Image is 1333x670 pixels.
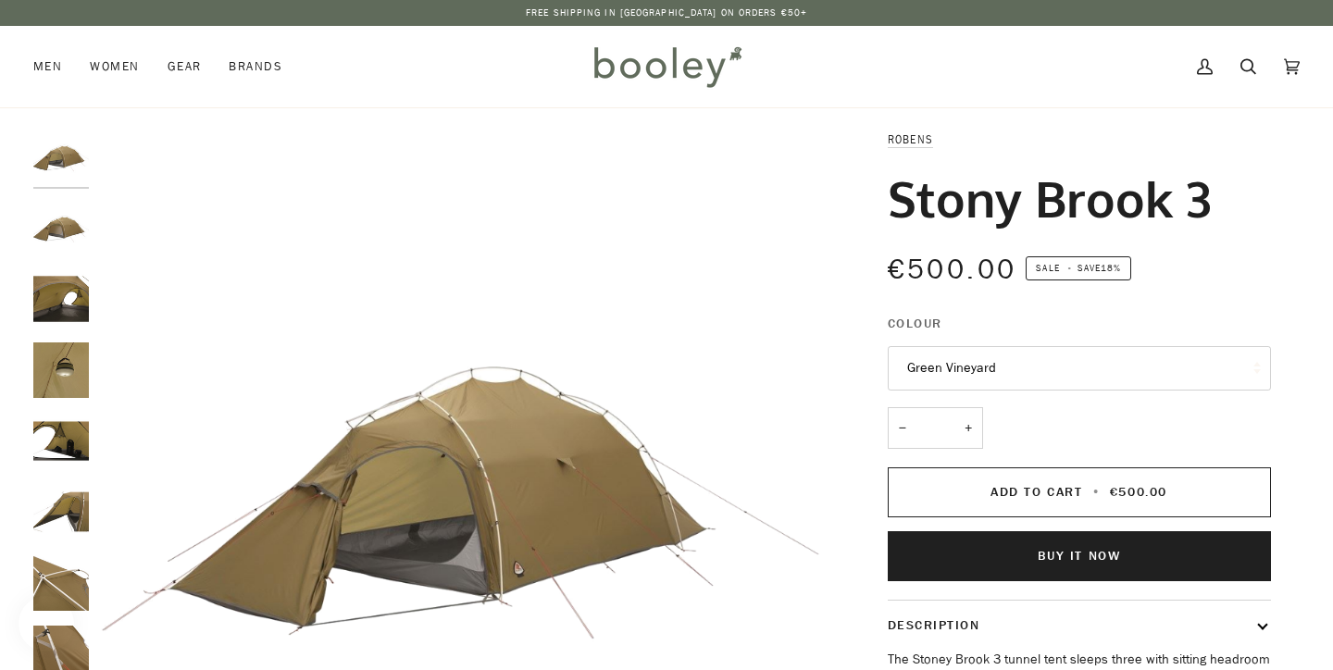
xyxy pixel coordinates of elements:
[888,167,1212,229] h1: Stony Brook 3
[1036,261,1059,275] span: Sale
[33,271,89,327] img: Robens Stony Brook 3 - Booley Galway
[1101,261,1121,275] span: 18%
[33,484,89,540] img: Robens Stony Brook 3 - Booley Galway
[33,413,89,468] img: Robens Stony Brook 3 - Booley Galway
[888,314,942,333] span: Colour
[215,26,296,107] a: Brands
[33,130,89,185] img: Robens Stony Brook 3 Green Vineyard - Booley Galway
[19,596,74,651] iframe: Button to open loyalty program pop-up
[1026,256,1131,280] span: Save
[888,251,1017,289] span: €500.00
[526,6,807,20] p: Free Shipping in [GEOGRAPHIC_DATA] on Orders €50+
[888,407,917,449] button: −
[154,26,216,107] a: Gear
[1110,483,1167,501] span: €500.00
[888,407,983,449] input: Quantity
[888,601,1271,650] button: Description
[33,555,89,611] img: Robens Stony Brook 3 - Booley Galway
[888,131,934,147] a: Robens
[1088,483,1105,501] span: •
[586,40,748,93] img: Booley
[888,346,1271,391] button: Green Vineyard
[990,483,1082,501] span: Add to Cart
[33,57,62,76] span: Men
[1063,261,1078,275] em: •
[33,200,89,255] img: Robens Stony Brook 3 - Booley Galway
[33,342,89,398] img: Robens Stony Brook 3 - Booley Galway
[168,57,202,76] span: Gear
[953,407,983,449] button: +
[888,531,1271,581] button: Buy it now
[90,57,139,76] span: Women
[888,467,1271,517] button: Add to Cart • €500.00
[76,26,153,107] a: Women
[229,57,282,76] span: Brands
[33,26,76,107] a: Men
